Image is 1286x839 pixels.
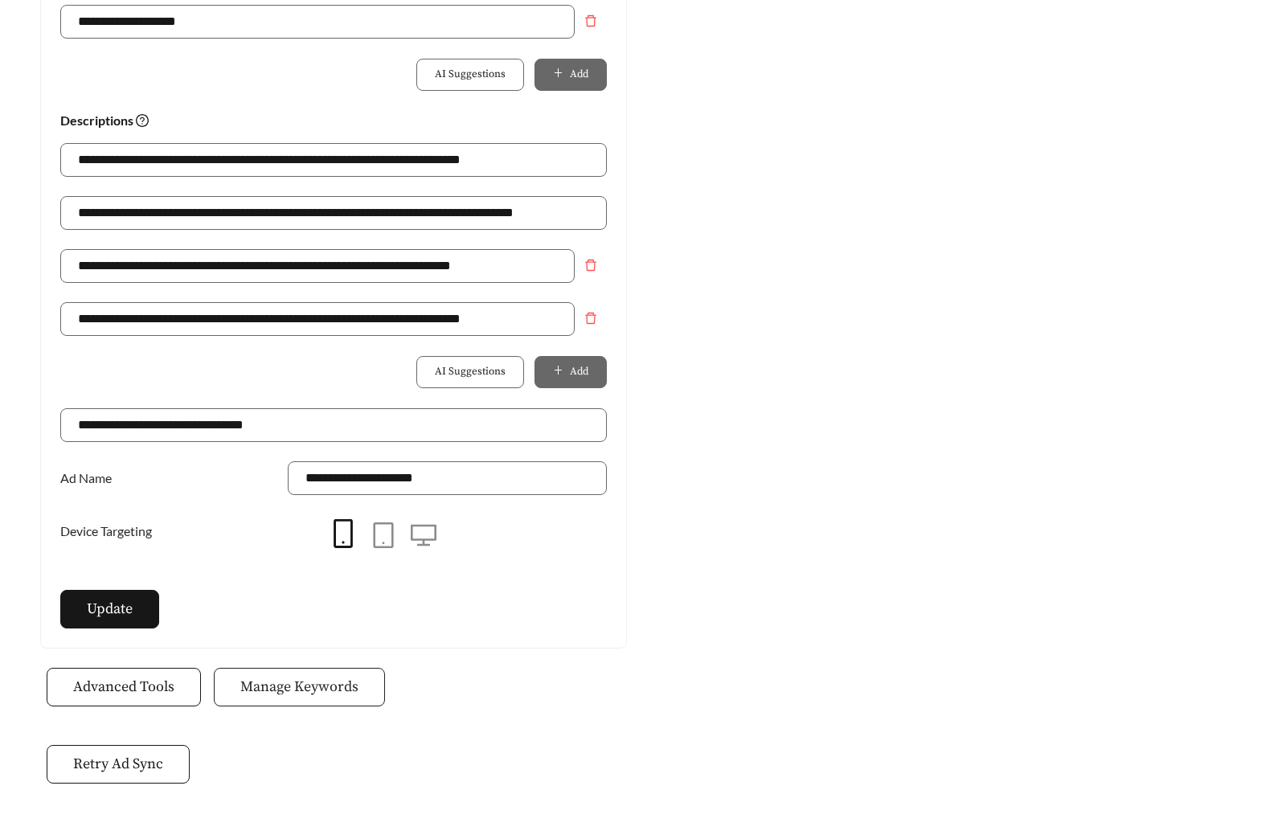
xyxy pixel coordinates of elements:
[534,59,607,91] button: plusAdd
[47,668,201,706] button: Advanced Tools
[575,259,606,272] span: delete
[73,753,163,775] span: Retry Ad Sync
[416,59,524,91] button: AI Suggestions
[411,522,436,548] span: desktop
[329,519,358,548] span: mobile
[575,312,606,325] span: delete
[575,249,607,281] button: Remove field
[371,522,396,548] span: tablet
[214,668,385,706] button: Manage Keywords
[534,356,607,388] button: plusAdd
[363,516,403,556] button: tablet
[575,14,606,27] span: delete
[136,114,149,127] span: question-circle
[403,516,444,556] button: desktop
[575,302,607,334] button: Remove field
[73,676,174,698] span: Advanced Tools
[60,590,159,628] button: Update
[575,5,607,37] button: Remove field
[60,408,607,442] input: Website
[60,461,120,495] label: Ad Name
[47,745,190,784] button: Retry Ad Sync
[323,514,363,555] button: mobile
[60,514,160,548] label: Device Targeting
[288,461,607,495] input: Ad Name
[87,598,133,620] span: Update
[240,676,358,698] span: Manage Keywords
[60,113,149,128] strong: Descriptions
[435,364,506,380] span: AI Suggestions
[435,67,506,83] span: AI Suggestions
[416,356,524,388] button: AI Suggestions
